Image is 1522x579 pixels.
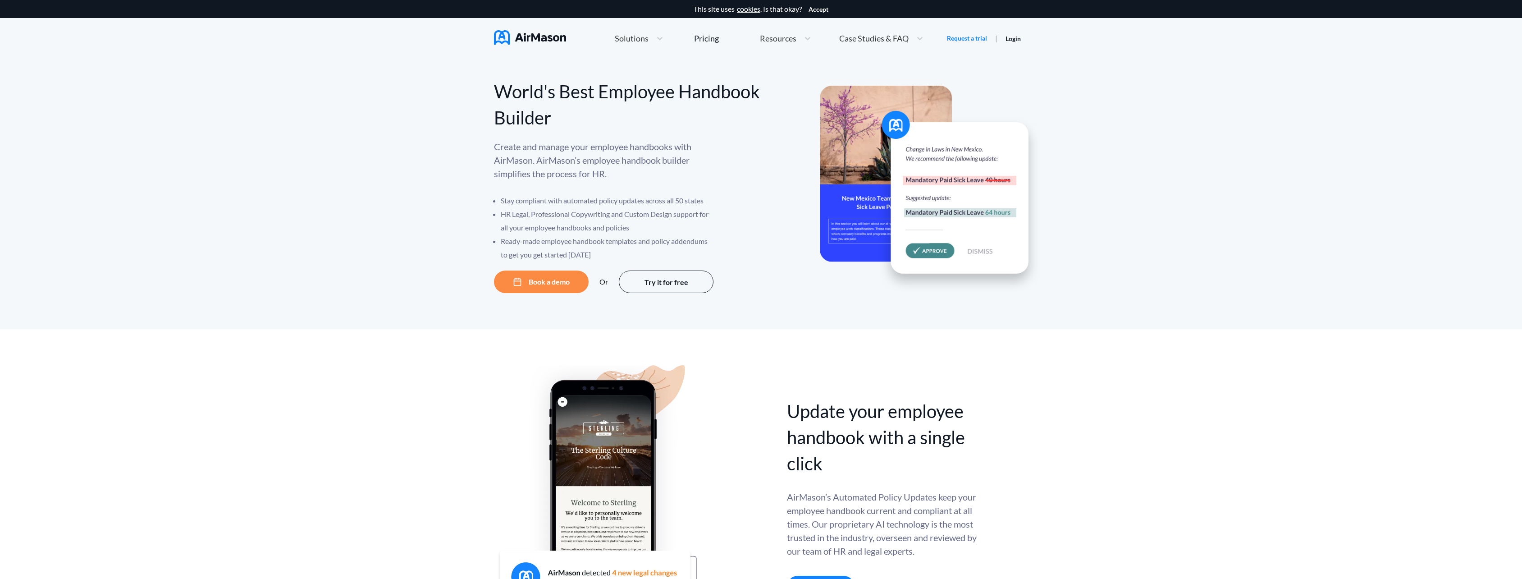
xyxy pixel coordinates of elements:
[737,5,760,13] a: cookies
[760,34,796,42] span: Resources
[494,78,761,131] div: World's Best Employee Handbook Builder
[995,34,997,42] span: |
[501,194,715,207] li: Stay compliant with automated policy updates across all 50 states
[494,140,715,180] p: Create and manage your employee handbooks with AirMason. AirMason’s employee handbook builder sim...
[1006,35,1021,42] a: Login
[787,398,978,477] div: Update your employee handbook with a single click
[694,34,719,42] div: Pricing
[839,34,909,42] span: Case Studies & FAQ
[947,34,987,43] a: Request a trial
[787,490,978,558] div: AirMason’s Automated Policy Updates keep your employee handbook current and compliant at all time...
[820,86,1041,293] img: hero-banner
[494,271,589,293] button: Book a demo
[501,207,715,234] li: HR Legal, Professional Copywriting and Custom Design support for all your employee handbooks and ...
[809,6,828,13] button: Accept cookies
[694,30,719,46] a: Pricing
[494,30,566,45] img: AirMason Logo
[599,278,608,286] div: Or
[501,234,715,262] li: Ready-made employee handbook templates and policy addendums to get you get started [DATE]
[615,34,649,42] span: Solutions
[619,271,713,293] button: Try it for free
